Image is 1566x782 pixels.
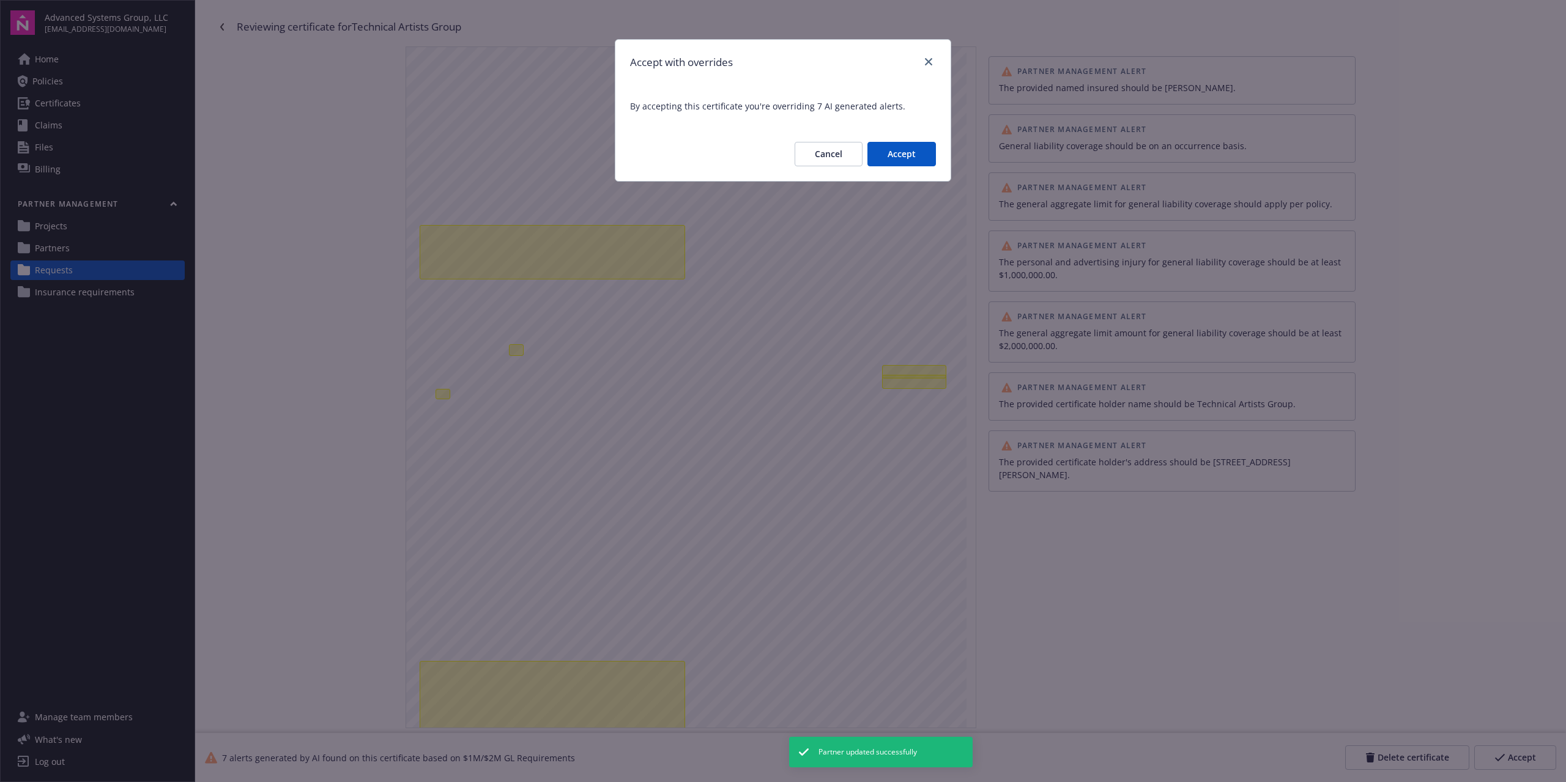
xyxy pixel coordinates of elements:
button: Cancel [795,142,863,166]
span: Partner updated successfully [818,747,917,758]
a: close [921,54,936,69]
span: By accepting this certificate you're overriding 7 AI generated alerts. [615,85,951,127]
h1: Accept with overrides [630,54,733,70]
button: Accept [867,142,936,166]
